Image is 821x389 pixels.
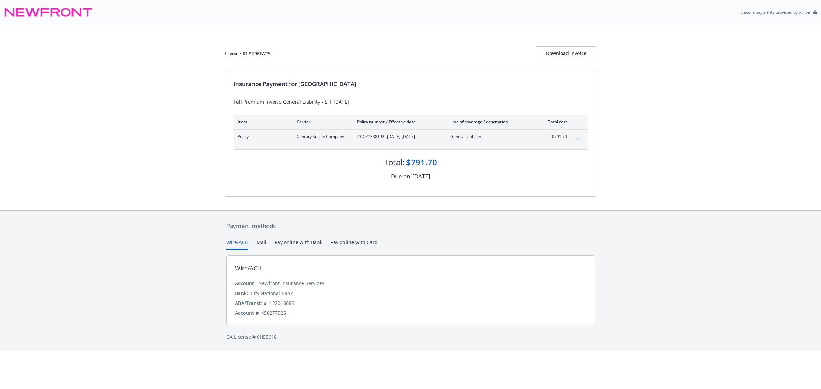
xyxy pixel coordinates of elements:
[406,157,437,168] div: $791.70
[573,134,584,145] button: expand content
[297,134,346,140] span: Century Surety Company
[384,157,405,168] div: Total:
[257,239,266,250] button: Mail
[391,172,410,181] div: Due on
[235,290,248,297] div: Bank:
[234,130,588,149] div: PolicyCentury Surety Company#CCP1338192- [DATE]-[DATE]General Liability$791.70expand content
[258,280,324,287] div: Newfront Insurance Services
[235,264,262,273] div: Wire/ACH
[235,280,256,287] div: Account:
[357,134,439,140] span: #CCP1338192 - [DATE]-[DATE]
[542,119,567,125] div: Total cost
[238,119,286,125] div: Item
[275,239,322,250] button: Pay online with Bank
[238,134,286,140] span: Policy
[450,134,531,140] span: General Liability
[450,119,531,125] div: Line of coverage / description
[234,80,588,89] div: Insurance Payment for [GEOGRAPHIC_DATA]
[412,172,430,181] div: [DATE]
[330,239,378,250] button: Pay online with Card
[235,299,267,307] div: ABA/Transit #
[225,50,271,57] div: Invoice ID: 829EFA25
[297,119,346,125] div: Carrier
[542,134,567,140] span: $791.70
[226,333,595,340] div: CA License # 0H55918
[234,98,588,105] div: Full Premium Invoice General Liability - EFF [DATE]
[235,309,259,317] div: Account #
[357,119,439,125] div: Policy number / Effective date
[226,222,595,230] div: Payment methods
[741,9,810,15] p: Secure payments provided by Stripe
[536,46,596,60] button: Download Invoice
[261,309,286,317] div: 450277525
[270,299,294,307] div: 122016066
[226,239,248,250] button: Wire/ACH
[251,290,293,297] div: City National Bank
